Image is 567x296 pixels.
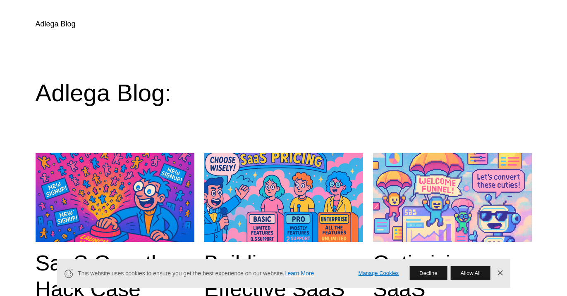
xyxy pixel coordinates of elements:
a: Dismiss Banner [494,267,506,279]
a: Manage Cookies [359,269,399,278]
button: Allow All [450,266,490,280]
button: Decline [409,266,447,280]
a: Learn More [285,270,314,277]
h1: Adlega Blog: [36,78,532,107]
img: Building an Effective SaaS Pricing Strategy: Complete Guide [204,153,363,242]
img: SaaS Growth Hack Case Studies: Proven Strategies [36,153,194,242]
span: This website uses cookies to ensure you get the best experience on our website. [78,269,347,278]
a: Adlega Blog [36,20,76,28]
svg: Cookie Icon [63,268,74,279]
img: Optimizing SaaS Conversion Rates: The Complete Guide [373,153,532,242]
